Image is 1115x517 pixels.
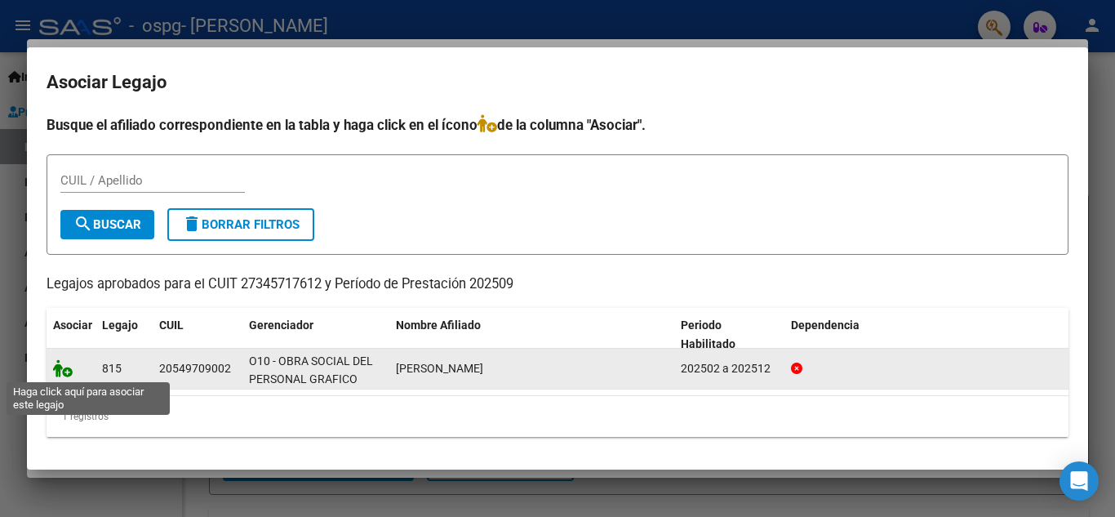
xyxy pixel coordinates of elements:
datatable-header-cell: Legajo [96,308,153,362]
h2: Asociar Legajo [47,67,1068,98]
datatable-header-cell: Asociar [47,308,96,362]
button: Borrar Filtros [167,208,314,241]
div: 1 registros [47,396,1068,437]
div: Open Intercom Messenger [1059,461,1099,501]
span: Dependencia [791,319,860,332]
div: 202502 a 202512 [681,359,778,378]
mat-icon: search [73,214,93,234]
span: 815 [102,362,122,375]
datatable-header-cell: Dependencia [784,308,1069,362]
mat-icon: delete [182,214,202,234]
div: 20549709002 [159,359,231,378]
datatable-header-cell: Gerenciador [242,308,389,362]
p: Legajos aprobados para el CUIT 27345717612 y Período de Prestación 202509 [47,274,1068,295]
datatable-header-cell: Periodo Habilitado [674,308,784,362]
span: Borrar Filtros [182,217,300,232]
span: Periodo Habilitado [681,319,735,350]
datatable-header-cell: CUIL [153,308,242,362]
h4: Busque el afiliado correspondiente en la tabla y haga click en el ícono de la columna "Asociar". [47,114,1068,136]
span: Buscar [73,217,141,232]
datatable-header-cell: Nombre Afiliado [389,308,674,362]
button: Buscar [60,210,154,239]
span: Legajo [102,319,138,332]
span: Nombre Afiliado [396,319,481,332]
span: Asociar [53,319,92,332]
span: Gerenciador [249,319,313,332]
span: O10 - OBRA SOCIAL DEL PERSONAL GRAFICO [249,354,373,386]
span: CARVAJAL THIAGO [396,362,483,375]
span: CUIL [159,319,184,332]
